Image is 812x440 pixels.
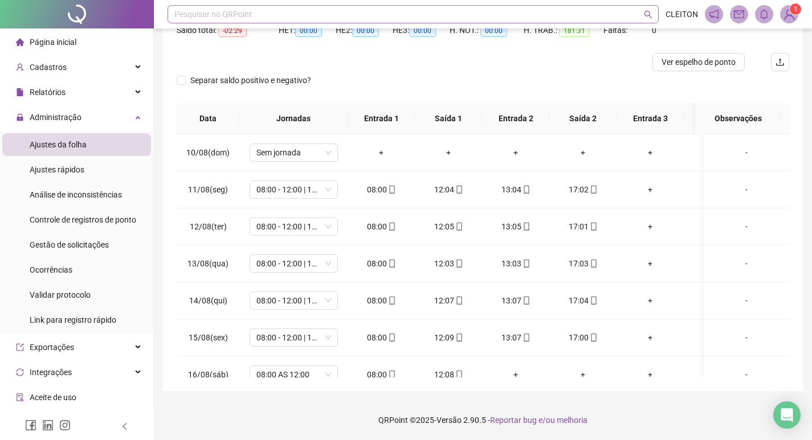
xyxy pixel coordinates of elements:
[393,24,450,37] div: HE 3:
[154,400,812,440] footer: QRPoint © 2025 - 2.90.5 -
[424,257,473,270] div: 12:03
[684,103,751,134] th: Saída 3
[524,24,603,37] div: H. TRAB.:
[424,220,473,233] div: 12:05
[693,294,742,307] div: +
[121,422,129,430] span: left
[652,26,656,35] span: 0
[30,315,116,324] span: Link para registro rápido
[704,112,772,125] span: Observações
[387,260,396,268] span: mobile
[295,24,322,37] span: 00:00
[713,294,780,307] div: -
[589,186,598,194] span: mobile
[521,334,531,342] span: mobile
[794,5,798,13] span: 1
[521,297,531,305] span: mobile
[357,146,406,159] div: +
[603,26,629,35] span: Faltas:
[558,183,607,196] div: 17:02
[759,9,769,19] span: bell
[30,368,72,377] span: Integrações
[617,103,684,134] th: Entrada 3
[30,290,91,299] span: Validar protocolo
[693,146,742,159] div: +
[450,24,524,37] div: H. NOT.:
[424,146,473,159] div: +
[558,331,607,344] div: 17:00
[348,103,415,134] th: Entrada 1
[336,24,393,37] div: HE 2:
[652,53,745,71] button: Ver espelho de ponto
[409,24,436,37] span: 00:00
[256,366,331,383] span: 08:00 AS 12:00
[558,220,607,233] div: 17:01
[589,334,598,342] span: mobile
[30,265,72,274] span: Ocorrências
[187,259,228,268] span: 13/08(qua)
[626,183,675,196] div: +
[626,146,675,159] div: +
[357,294,406,307] div: 08:00
[693,368,742,381] div: +
[30,215,136,224] span: Controle de registros de ponto
[30,190,122,199] span: Análise de inconsistências
[189,333,228,342] span: 15/08(sex)
[589,260,598,268] span: mobile
[626,331,675,344] div: +
[16,393,24,401] span: audit
[558,368,607,381] div: +
[589,297,598,305] span: mobile
[491,146,540,159] div: +
[30,343,74,352] span: Exportações
[454,186,463,194] span: mobile
[693,183,742,196] div: +
[491,331,540,344] div: 13:07
[626,294,675,307] div: +
[713,331,780,344] div: -
[454,371,463,379] span: mobile
[693,257,742,270] div: +
[490,416,587,425] span: Reportar bug e/ou melhoria
[558,294,607,307] div: 17:04
[693,220,742,233] div: +
[521,223,531,231] span: mobile
[189,296,227,305] span: 14/08(qui)
[424,331,473,344] div: 12:09
[424,183,473,196] div: 12:04
[256,144,331,161] span: Sem jornada
[190,222,227,231] span: 12/08(ter)
[713,368,780,381] div: -
[30,113,81,122] span: Administração
[16,343,24,351] span: export
[454,223,463,231] span: mobile
[186,148,230,157] span: 10/08(dom)
[357,368,406,381] div: 08:00
[387,223,396,231] span: mobile
[424,368,473,381] div: 12:08
[387,371,396,379] span: mobile
[256,255,331,272] span: 08:00 - 12:00 | 13:00 - 17:00
[734,9,744,19] span: mail
[256,292,331,309] span: 08:00 - 12:00 | 13:00 - 17:00
[626,368,675,381] div: +
[713,183,780,196] div: -
[357,257,406,270] div: 08:00
[713,220,780,233] div: -
[25,420,36,431] span: facebook
[16,113,24,121] span: lock
[239,103,348,134] th: Jornadas
[521,186,531,194] span: mobile
[558,257,607,270] div: 17:03
[352,24,379,37] span: 00:00
[693,331,742,344] div: +
[279,24,336,37] div: HE 1:
[491,257,540,270] div: 13:03
[218,24,247,37] span: -02:29
[256,329,331,346] span: 08:00 - 12:00 | 13:00 - 17:00
[424,294,473,307] div: 12:07
[626,257,675,270] div: +
[30,393,76,402] span: Aceite de uso
[16,368,24,376] span: sync
[177,24,279,37] div: Saldo total:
